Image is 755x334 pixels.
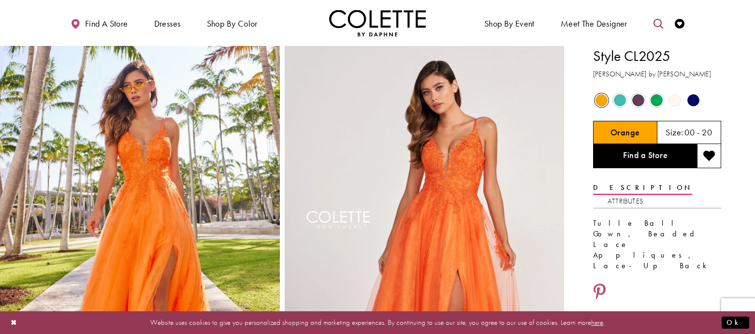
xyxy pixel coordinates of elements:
span: Size: [666,127,683,138]
span: Shop By Event [484,19,535,29]
a: Visit Home Page [329,10,426,36]
span: Dresses [152,10,183,36]
div: Turquoise [611,92,628,109]
a: Toggle search [651,10,666,36]
a: Check Wishlist [672,10,687,36]
div: Plum [630,92,647,109]
a: Description [593,181,692,195]
h1: Style CL2025 [593,46,721,66]
button: Close Dialog [6,314,22,331]
a: Attributes [608,194,643,208]
div: Emerald [648,92,665,109]
button: Add to wishlist [697,144,721,168]
a: Find a store [68,10,130,36]
span: Shop By Event [482,10,537,36]
h5: 00 - 20 [684,128,712,137]
a: Share using Pinterest - Opens in new tab [593,283,606,302]
span: Dresses [154,19,181,29]
h5: Chosen color [610,128,639,137]
div: Sapphire [685,92,702,109]
span: Shop by color [207,19,258,29]
span: Find a store [85,19,128,29]
a: Meet the designer [558,10,630,36]
span: Shop by color [204,10,260,36]
a: Find a Store [593,144,697,168]
h3: [PERSON_NAME] by [PERSON_NAME] [593,69,721,80]
div: Product color controls state depends on size chosen [593,91,721,110]
div: Orange [593,92,610,109]
div: Diamond White [667,92,683,109]
a: here [591,318,603,327]
p: Website uses cookies to give you personalized shopping and marketing experiences. By continuing t... [70,316,685,329]
img: Colette by Daphne [329,10,426,36]
span: Meet the designer [561,19,627,29]
div: Tulle Ball Gown, Beaded Lace Appliques, Lace-Up Back [593,218,721,271]
button: Submit Dialog [722,317,749,329]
